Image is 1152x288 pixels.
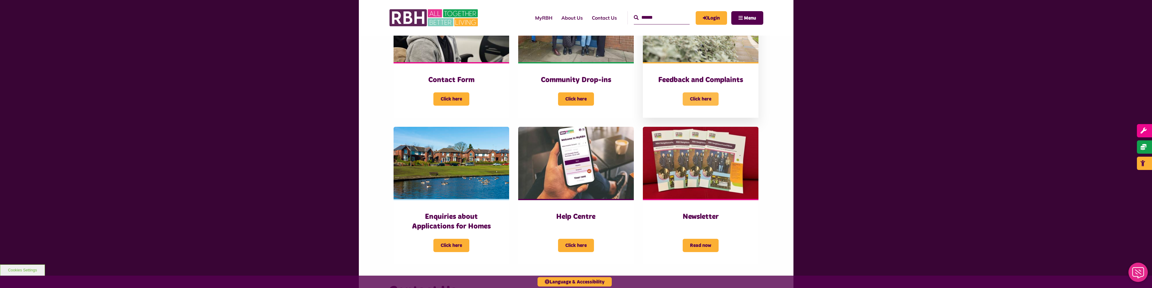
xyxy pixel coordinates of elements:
[683,239,719,252] span: Read now
[433,239,469,252] span: Click here
[744,16,756,21] span: Menu
[1125,261,1152,288] iframe: Netcall Web Assistant for live chat
[683,92,719,106] span: Click here
[655,212,746,222] h3: Newsletter
[518,127,634,199] img: Myrbh Man Wth Mobile Correct
[531,10,557,26] a: MyRBH
[394,127,509,199] img: Dewhirst Rd 03
[530,212,622,222] h3: Help Centre
[696,11,727,25] a: MyRBH
[389,6,480,30] img: RBH
[655,75,746,85] h3: Feedback and Complaints
[538,277,612,286] button: Language & Accessibility
[406,212,497,231] h3: Enquiries about Applications for Homes
[558,92,594,106] span: Click here
[643,127,758,264] a: Newsletter Read now
[433,92,469,106] span: Click here
[643,127,758,199] img: RBH Newsletter Copies
[587,10,621,26] a: Contact Us
[557,10,587,26] a: About Us
[406,75,497,85] h3: Contact Form
[518,127,634,264] a: Help Centre Click here
[731,11,763,25] button: Navigation
[558,239,594,252] span: Click here
[394,127,509,264] a: Enquiries about Applications for Homes Click here
[530,75,622,85] h3: Community Drop-ins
